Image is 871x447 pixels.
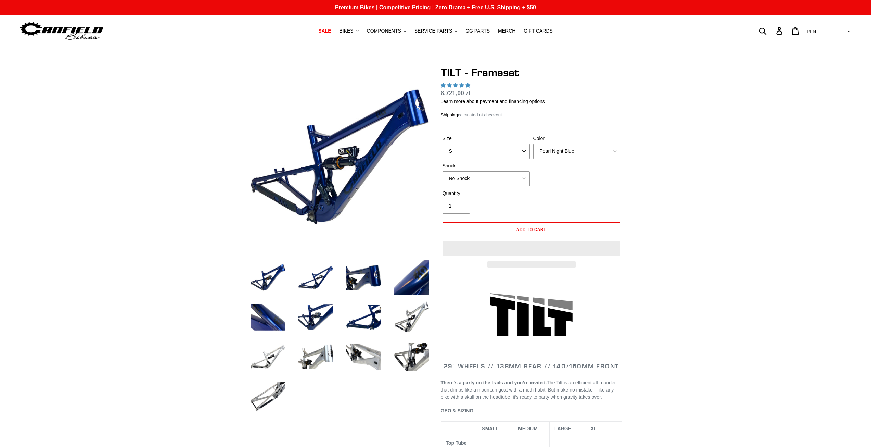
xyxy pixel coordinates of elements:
[393,338,431,376] img: Load image into Gallery viewer, TILT - Frameset
[495,26,519,36] a: MERCH
[345,259,383,296] img: Load image into Gallery viewer, TILT - Frameset
[482,426,498,431] span: SMALL
[315,26,334,36] a: SALE
[363,26,410,36] button: COMPONENTS
[443,162,530,170] label: Shock
[465,28,490,34] span: GG PARTS
[533,135,620,142] label: Color
[498,28,515,34] span: MERCH
[516,227,546,232] span: Add to cart
[441,90,471,97] span: 6.721,00 zł
[251,67,429,246] img: TILT - Frameset
[345,338,383,376] img: Load image into Gallery viewer, TILT - Frameset
[524,28,553,34] span: GIFT CARDS
[297,259,335,296] img: Load image into Gallery viewer, TILT - Frameset
[518,426,538,431] span: MEDIUM
[367,28,401,34] span: COMPONENTS
[443,222,620,237] button: Add to cart
[441,408,474,413] span: GEO & SIZING
[763,23,780,38] input: Search
[19,20,104,42] img: Canfield Bikes
[441,66,622,79] h1: TILT - Frameset
[441,99,545,104] a: Learn more about payment and financing options
[249,378,287,415] img: Load image into Gallery viewer, TILT - Frameset
[411,26,461,36] button: SERVICE PARTS
[441,380,616,400] span: The Tilt is an efficient all-rounder that climbs like a mountain goat with a meth habit. But make...
[441,83,472,88] span: 5.00 stars
[339,28,353,34] span: BIKES
[297,298,335,336] img: Load image into Gallery viewer, TILT - Frameset
[591,426,597,431] span: XL
[393,298,431,336] img: Load image into Gallery viewer, TILT - Frameset
[249,259,287,296] img: Load image into Gallery viewer, TILT - Frameset
[443,190,530,197] label: Quantity
[318,28,331,34] span: SALE
[462,26,493,36] a: GG PARTS
[443,135,530,142] label: Size
[520,26,556,36] a: GIFT CARDS
[336,26,362,36] button: BIKES
[441,112,622,119] div: calculated at checkout.
[441,380,547,385] b: There’s a party on the trails and you’re invited.
[249,338,287,376] img: Load image into Gallery viewer, TILT - Frameset
[444,362,619,370] span: 29" WHEELS // 138mm REAR // 140/150mm FRONT
[414,28,452,34] span: SERVICE PARTS
[393,259,431,296] img: Load image into Gallery viewer, TILT - Frameset
[249,298,287,336] img: Load image into Gallery viewer, TILT - Frameset
[345,298,383,336] img: Load image into Gallery viewer, TILT - Frameset
[554,426,571,431] span: LARGE
[441,112,458,118] a: Shipping
[297,338,335,376] img: Load image into Gallery viewer, TILT - Frameset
